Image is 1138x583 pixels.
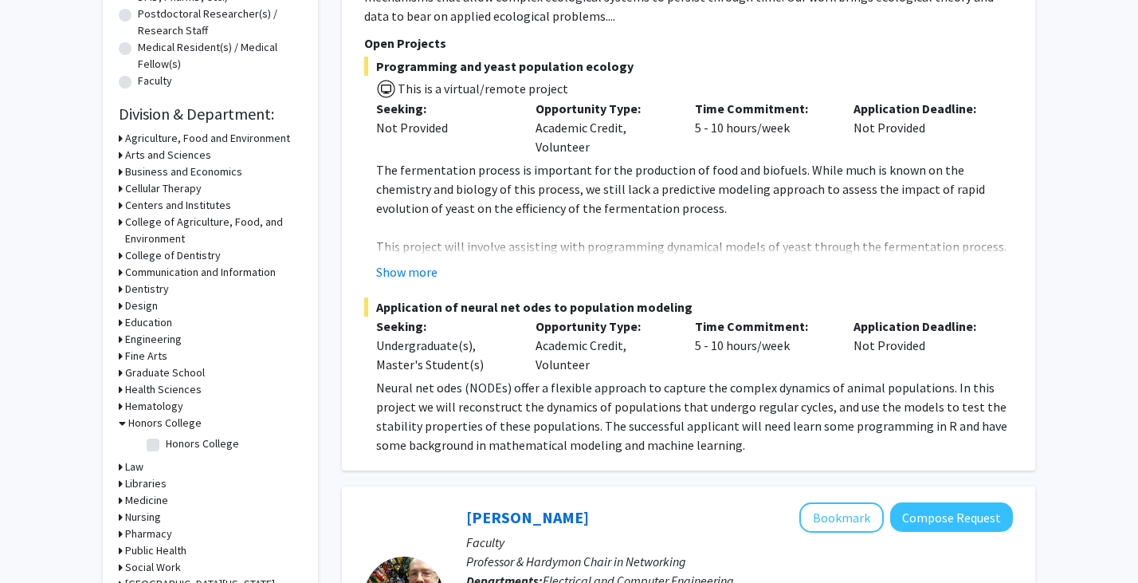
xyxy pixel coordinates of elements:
[125,475,167,492] h3: Libraries
[125,214,302,247] h3: College of Agriculture, Food, and Environment
[125,314,172,331] h3: Education
[799,502,884,533] button: Add Henry Dietz to Bookmarks
[125,147,211,163] h3: Arts and Sciences
[125,381,202,398] h3: Health Sciences
[376,160,1013,218] p: The fermentation process is important for the production of food and biofuels. While much is know...
[138,39,302,73] label: Medical Resident(s) / Medical Fellow(s)
[125,264,276,281] h3: Communication and Information
[364,297,1013,317] span: Application of neural net odes to population modeling
[466,533,1013,552] p: Faculty
[364,57,1013,76] span: Programming and yeast population ecology
[376,378,1013,455] p: Neural net odes (NODEs) offer a flexible approach to capture the complex dynamics of animal popul...
[125,492,168,509] h3: Medicine
[125,526,172,542] h3: Pharmacy
[683,99,842,156] div: 5 - 10 hours/week
[125,364,205,381] h3: Graduate School
[125,163,242,180] h3: Business and Economics
[695,317,830,336] p: Time Commitment:
[536,317,671,336] p: Opportunity Type:
[138,73,172,89] label: Faculty
[128,415,202,431] h3: Honors College
[376,336,512,374] div: Undergraduate(s), Master's Student(s)
[125,509,161,526] h3: Nursing
[125,180,202,197] h3: Cellular Therapy
[466,507,589,527] a: [PERSON_NAME]
[125,459,143,475] h3: Law
[524,99,683,156] div: Academic Credit, Volunteer
[376,118,512,137] div: Not Provided
[890,502,1013,532] button: Compose Request to Henry Dietz
[125,331,182,348] h3: Engineering
[695,99,830,118] p: Time Commitment:
[119,104,302,124] h2: Division & Department:
[524,317,683,374] div: Academic Credit, Volunteer
[125,197,231,214] h3: Centers and Institutes
[364,33,1013,53] p: Open Projects
[125,348,167,364] h3: Fine Arts
[854,99,989,118] p: Application Deadline:
[12,511,68,571] iframe: Chat
[138,6,302,39] label: Postdoctoral Researcher(s) / Research Staff
[376,237,1013,294] p: This project will involve assisting with programming dynamical models of yeast through the fermen...
[125,130,290,147] h3: Agriculture, Food and Environment
[166,435,239,452] label: Honors College
[842,317,1001,374] div: Not Provided
[376,262,438,282] button: Show more
[854,317,989,336] p: Application Deadline:
[466,552,1013,571] p: Professor & Hardymon Chair in Networking
[125,398,183,415] h3: Hematology
[125,281,169,297] h3: Dentistry
[396,81,568,97] span: This is a virtual/remote project
[536,99,671,118] p: Opportunity Type:
[376,99,512,118] p: Seeking:
[125,247,221,264] h3: College of Dentistry
[683,317,842,374] div: 5 - 10 hours/week
[376,317,512,336] p: Seeking:
[125,559,181,576] h3: Social Work
[125,297,158,314] h3: Design
[842,99,1001,156] div: Not Provided
[125,542,186,559] h3: Public Health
